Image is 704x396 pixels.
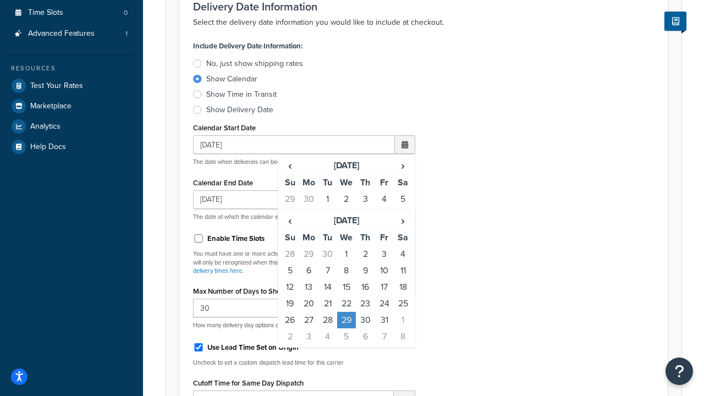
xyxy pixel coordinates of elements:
td: 1 [337,246,356,262]
td: 29 [299,246,318,262]
td: 7 [299,207,318,224]
td: 25 [394,295,413,312]
td: 8 [394,328,413,345]
th: Th [356,229,375,246]
td: 4 [375,191,393,207]
th: Sa [394,174,413,191]
a: Analytics [8,117,135,136]
th: [DATE] [299,157,393,174]
label: Calendar Start Date [193,124,256,132]
span: ‹ [281,213,299,228]
p: The date at which the calendar ends. Leave empty for all dates [193,213,415,221]
td: 1 [318,191,337,207]
div: No, just show shipping rates [206,58,303,69]
td: 5 [394,191,413,207]
td: 23 [356,295,375,312]
td: 7 [375,328,393,345]
p: The date when deliveries can begin. Leave empty for all dates from [DATE] [193,158,415,166]
span: Analytics [30,122,61,131]
td: 30 [318,246,337,262]
th: Mo [299,229,318,246]
p: How many delivery day options do you wish to show the customer [193,321,415,329]
a: Time Slots0 [8,3,135,23]
li: Advanced Features [8,24,135,44]
div: Resources [8,64,135,73]
td: 28 [318,312,337,328]
span: Advanced Features [28,29,95,38]
span: Time Slots [28,8,63,18]
td: 30 [299,191,318,207]
td: 11 [375,207,393,224]
td: 2 [356,246,375,262]
td: 5 [337,328,356,345]
td: 15 [337,279,356,295]
div: Show Calendar [206,74,257,85]
label: Enable Time Slots [207,234,265,244]
span: Test Your Rates [30,81,83,91]
th: Fr [375,174,393,191]
td: 1 [394,312,413,328]
td: 9 [337,207,356,224]
th: Su [280,229,299,246]
label: Calendar End Date [193,179,253,187]
td: 7 [318,262,337,279]
td: 4 [318,328,337,345]
td: 31 [375,312,393,328]
p: Select the delivery date information you would like to include at checkout. [193,16,654,29]
label: Cutoff Time for Same Day Dispatch [193,379,304,387]
td: 17 [375,279,393,295]
button: Show Help Docs [664,12,686,31]
th: Mo [299,174,318,191]
td: 6 [299,262,318,279]
li: Help Docs [8,137,135,157]
td: 9 [356,262,375,279]
td: 3 [375,246,393,262]
td: 10 [375,262,393,279]
td: 6 [356,328,375,345]
td: 11 [394,262,413,279]
td: 14 [318,279,337,295]
td: 21 [318,295,337,312]
td: 27 [299,312,318,328]
td: 5 [280,262,299,279]
th: Fr [375,229,393,246]
a: Set available days and pickup or delivery times here. [193,258,403,275]
td: 19 [280,295,299,312]
li: Test Your Rates [8,76,135,96]
td: 2 [280,328,299,345]
td: 16 [356,279,375,295]
div: Show Delivery Date [206,105,273,116]
td: 28 [280,246,299,262]
td: 18 [394,279,413,295]
th: We [337,229,356,246]
span: Help Docs [30,142,66,152]
th: Tu [318,174,337,191]
button: Open Resource Center [665,358,693,385]
td: 12 [280,279,299,295]
li: Marketplace [8,96,135,116]
td: 22 [337,295,356,312]
th: We [337,174,356,191]
th: Su [280,174,299,191]
label: Max Number of Days to Show [193,287,286,295]
p: You must have one or more active Time Slots applied to this carrier. Time slot settings will only... [193,250,415,275]
td: 24 [375,295,393,312]
td: 13 [299,279,318,295]
li: Time Slots [8,3,135,23]
td: 29 [337,312,356,328]
span: ‹ [281,158,299,173]
span: › [394,158,412,173]
td: 3 [356,191,375,207]
p: Uncheck to set a custom dispatch lead time for this carrier [193,359,415,367]
th: Sa [394,229,413,246]
td: 8 [337,262,356,279]
th: Th [356,174,375,191]
h3: Delivery Date Information [193,1,654,13]
td: 8 [318,207,337,224]
span: 0 [124,8,128,18]
td: 26 [280,312,299,328]
span: › [394,213,412,228]
td: 6 [280,207,299,224]
div: Show Time in Transit [206,89,277,100]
